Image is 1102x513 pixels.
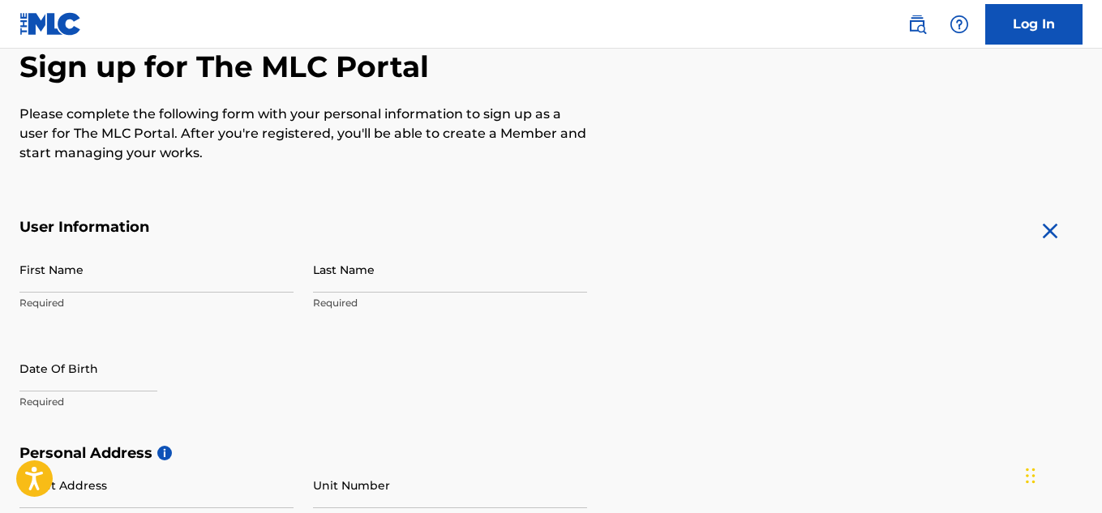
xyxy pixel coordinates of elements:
[943,8,976,41] div: Help
[19,12,82,36] img: MLC Logo
[19,296,294,310] p: Required
[19,395,294,409] p: Required
[19,444,1083,463] h5: Personal Address
[950,15,969,34] img: help
[1037,218,1063,244] img: close
[1021,435,1102,513] iframe: Chat Widget
[1026,451,1036,500] div: Arrastrar
[19,105,587,163] p: Please complete the following form with your personal information to sign up as a user for The ML...
[19,218,587,237] h5: User Information
[19,49,1083,85] h2: Sign up for The MLC Portal
[157,446,172,460] span: i
[985,4,1083,45] a: Log In
[313,296,587,310] p: Required
[901,8,933,41] a: Public Search
[907,15,927,34] img: search
[1021,435,1102,513] div: Widget de chat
